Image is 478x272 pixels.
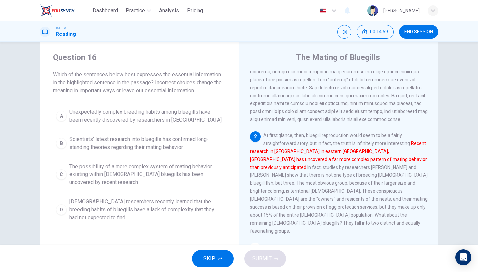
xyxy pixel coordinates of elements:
span: At first glance, then, bluegill reproduction would seem to be a fairly straightforward story, but... [250,133,428,234]
span: END SESSION [404,29,433,34]
span: Pricing [187,7,203,15]
span: Lor i dolors am conse, adipiscing elit sedd eiusmo temporinci utlaboreetd ma aliquaenima mi venia... [250,21,428,122]
span: Analysis [159,7,179,15]
img: en [319,8,327,13]
button: BScientists' latest research into bluegills has confirmed long-standing theories regarding their ... [53,132,226,154]
div: C [56,169,67,180]
span: [DEMOGRAPHIC_DATA] researchers recently learned that the breeding habits of bluegills have a lack... [69,198,223,222]
button: END SESSION [399,25,438,39]
span: Practice [126,7,145,15]
span: Unexpectedly complex breeding habits among bluegills have been recently discovered by researchers... [69,108,223,124]
div: Mute [337,25,351,39]
button: CThe possibility of a more complex system of mating behavior existing within [DEMOGRAPHIC_DATA] b... [53,160,226,189]
span: Scientists' latest research into bluegills has confirmed long-standing theories regarding their m... [69,135,223,151]
h4: The Mating of Bluegills [296,52,380,63]
span: SKIP [203,254,215,263]
span: TOEFL® [56,26,66,30]
button: SKIP [192,250,234,267]
h1: Reading [56,30,76,38]
div: Hide [357,25,394,39]
span: Which of the sentences below best expresses the essential information in the highlighted sentence... [53,71,226,95]
button: Practice [123,5,154,17]
button: AUnexpectedly complex breeding habits among bluegills have been recently discovered by researcher... [53,105,226,127]
button: 00:14:59 [357,25,394,39]
span: 00:14:59 [370,29,388,34]
button: Analysis [156,5,182,17]
h4: Question 16 [53,52,226,63]
div: B [56,138,67,149]
div: [PERSON_NAME] [383,7,420,15]
a: EduSynch logo [40,4,90,17]
div: A [56,111,67,121]
div: D [56,204,67,215]
div: 3 [250,243,261,253]
img: Profile picture [367,5,378,16]
div: Open Intercom Messenger [455,249,471,265]
span: The possibility of a more complex system of mating behavior existing within [DEMOGRAPHIC_DATA] bl... [69,163,223,186]
img: EduSynch logo [40,4,75,17]
span: Dashboard [93,7,118,15]
button: D[DEMOGRAPHIC_DATA] researchers recently learned that the breeding habits of bluegills have a lac... [53,195,226,225]
button: Pricing [184,5,206,17]
button: Dashboard [90,5,120,17]
div: 2 [250,131,261,142]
